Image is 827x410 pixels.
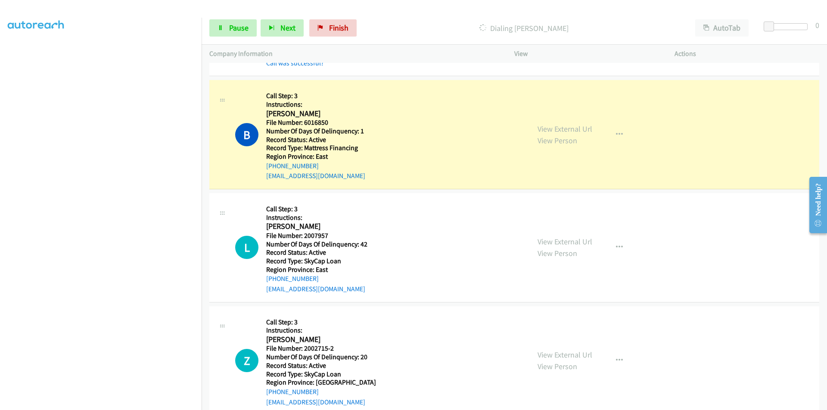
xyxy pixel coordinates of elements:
a: [EMAIL_ADDRESS][DOMAIN_NAME] [266,398,365,406]
h5: Record Status: Active [266,136,365,144]
div: Delay between calls (in seconds) [768,23,808,30]
a: [EMAIL_ADDRESS][DOMAIN_NAME] [266,172,365,180]
a: View Person [538,136,577,145]
h5: Record Type: SkyCap Loan [266,370,376,379]
h5: Instructions: [266,213,367,222]
h5: File Number: 6016850 [266,118,365,127]
h1: L [235,236,258,259]
h1: Z [235,349,258,372]
a: Call was successful? [266,59,324,67]
h5: Record Type: Mattress Financing [266,144,365,152]
div: 0 [815,19,819,31]
span: Pause [229,23,249,33]
p: Company Information [209,49,499,59]
h5: Call Step: 3 [266,92,365,100]
h5: File Number: 2007957 [266,231,367,240]
a: [PHONE_NUMBER] [266,162,319,170]
span: Next [280,23,295,33]
h5: Record Status: Active [266,361,376,370]
a: View Person [538,248,577,258]
p: View [514,49,659,59]
h5: Region Province: East [266,152,365,161]
h5: Record Status: Active [266,248,367,257]
h5: Region Province: [GEOGRAPHIC_DATA] [266,378,376,387]
div: The call is yet to be attempted [235,236,258,259]
a: View Person [538,361,577,371]
h5: Number Of Days Of Delinquency: 20 [266,353,376,361]
button: AutoTab [695,19,749,37]
h5: File Number: 2002715-2 [266,344,376,353]
h5: Region Province: East [266,265,367,274]
a: [EMAIL_ADDRESS][DOMAIN_NAME] [266,285,365,293]
h5: Record Type: SkyCap Loan [266,257,367,265]
h2: [PERSON_NAME] [266,335,376,345]
a: Finish [309,19,357,37]
button: Next [261,19,304,37]
h5: Instructions: [266,326,376,335]
p: Actions [675,49,819,59]
h2: [PERSON_NAME] [266,222,367,231]
a: View External Url [538,350,592,360]
h5: Number Of Days Of Delinquency: 42 [266,240,367,249]
a: View External Url [538,237,592,247]
a: [PHONE_NUMBER] [266,388,319,396]
h1: B [235,123,258,146]
span: Finish [329,23,348,33]
h5: Call Step: 3 [266,205,367,213]
div: The call is yet to be attempted [235,349,258,372]
h2: [PERSON_NAME] [266,109,365,119]
h5: Number Of Days Of Delinquency: 1 [266,127,365,136]
a: View External Url [538,124,592,134]
a: [PHONE_NUMBER] [266,274,319,283]
h5: Instructions: [266,100,365,109]
h5: Call Step: 3 [266,318,376,327]
a: Pause [209,19,257,37]
p: Dialing [PERSON_NAME] [368,22,680,34]
iframe: Resource Center [802,171,827,239]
